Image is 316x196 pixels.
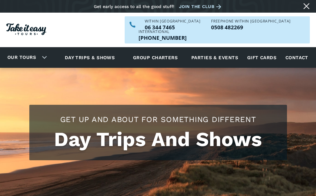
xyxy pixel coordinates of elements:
a: Call us within NZ on 063447465 [145,25,200,30]
a: Close message [301,1,311,11]
a: Call us outside of NZ on +6463447465 [139,35,187,40]
a: Contact [282,49,311,66]
a: Day trips & shows [57,49,123,66]
img: Take it easy Tours logo [6,23,46,35]
p: 06 344 7465 [145,25,200,30]
a: Gift cards [244,49,280,66]
a: Parties & events [188,49,241,66]
div: WITHIN [GEOGRAPHIC_DATA] [145,19,200,23]
p: [PHONE_NUMBER] [139,35,187,40]
a: Join the club [179,3,223,10]
h1: Day Trips And Shows [35,128,281,151]
div: Get early access to all the good stuff! [94,4,174,9]
a: Our tours [3,50,41,65]
div: International [139,30,187,34]
a: Call us freephone within NZ on 0508482269 [211,25,290,30]
div: Freephone WITHIN [GEOGRAPHIC_DATA] [211,19,290,23]
a: Homepage [6,20,46,40]
h2: Get up and about for something different [35,114,281,125]
p: 0508 482269 [211,25,290,30]
a: Group charters [125,49,185,66]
